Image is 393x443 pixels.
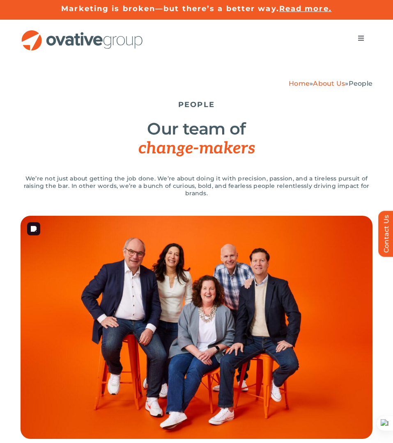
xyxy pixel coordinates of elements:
nav: Menu [349,30,372,46]
span: » » [289,80,372,87]
a: Read more. [279,4,332,13]
h5: PEOPLE [21,100,372,109]
a: Home [289,80,310,87]
img: People – Leadership Hero [21,216,372,439]
p: We’re not just about getting the job done. We’re about doing it with precision, passion, and a ti... [21,175,372,197]
a: About Us [313,80,345,87]
a: Marketing is broken—but there’s a better way. [61,4,279,13]
h1: Our team of [21,119,372,158]
span: change-makers [138,139,255,158]
a: OG_Full_horizontal_RGB [21,29,144,37]
span: People [349,80,372,87]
